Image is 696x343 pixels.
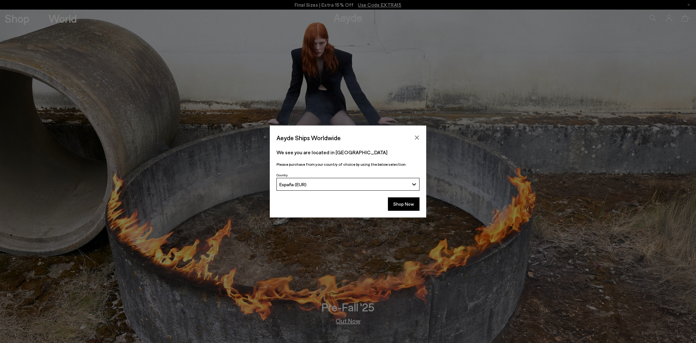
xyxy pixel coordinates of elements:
[412,133,422,142] button: Close
[276,149,420,156] p: We see you are located in [GEOGRAPHIC_DATA]
[276,173,288,177] span: Country
[279,182,306,187] span: España (EUR)
[276,161,420,167] p: Please purchase from your country of choice by using the below selection:
[388,197,420,211] button: Shop Now
[276,132,341,143] span: Aeyde Ships Worldwide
